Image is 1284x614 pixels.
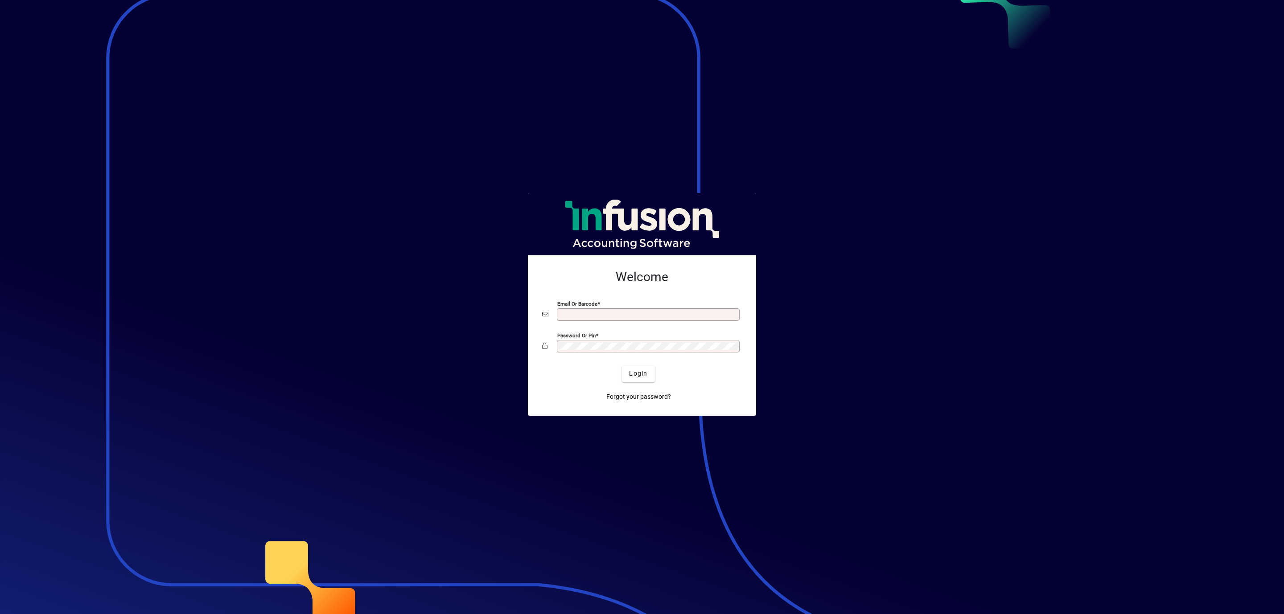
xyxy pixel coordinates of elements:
[629,369,647,378] span: Login
[557,332,596,338] mat-label: Password or Pin
[622,366,654,382] button: Login
[606,392,671,401] span: Forgot your password?
[557,300,597,307] mat-label: Email or Barcode
[603,389,675,405] a: Forgot your password?
[542,270,742,285] h2: Welcome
